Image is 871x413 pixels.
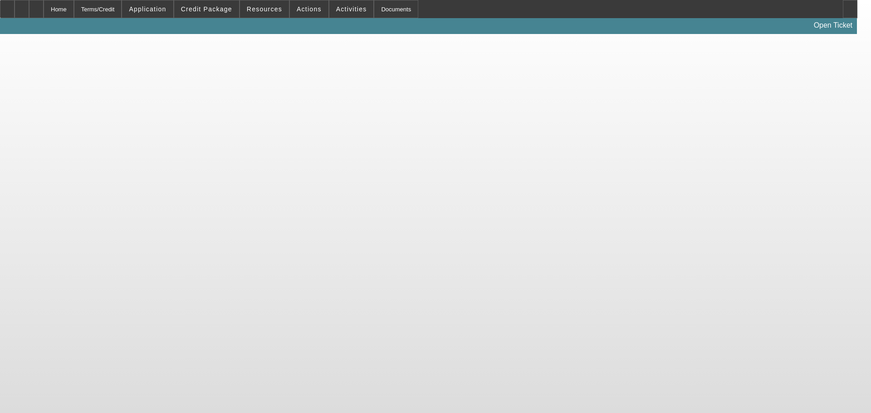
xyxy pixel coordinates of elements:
span: Resources [247,5,282,13]
button: Credit Package [174,0,239,18]
button: Application [122,0,173,18]
button: Resources [240,0,289,18]
a: Open Ticket [810,18,856,33]
span: Credit Package [181,5,232,13]
button: Activities [329,0,374,18]
span: Activities [336,5,367,13]
span: Actions [297,5,322,13]
button: Actions [290,0,328,18]
span: Application [129,5,166,13]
